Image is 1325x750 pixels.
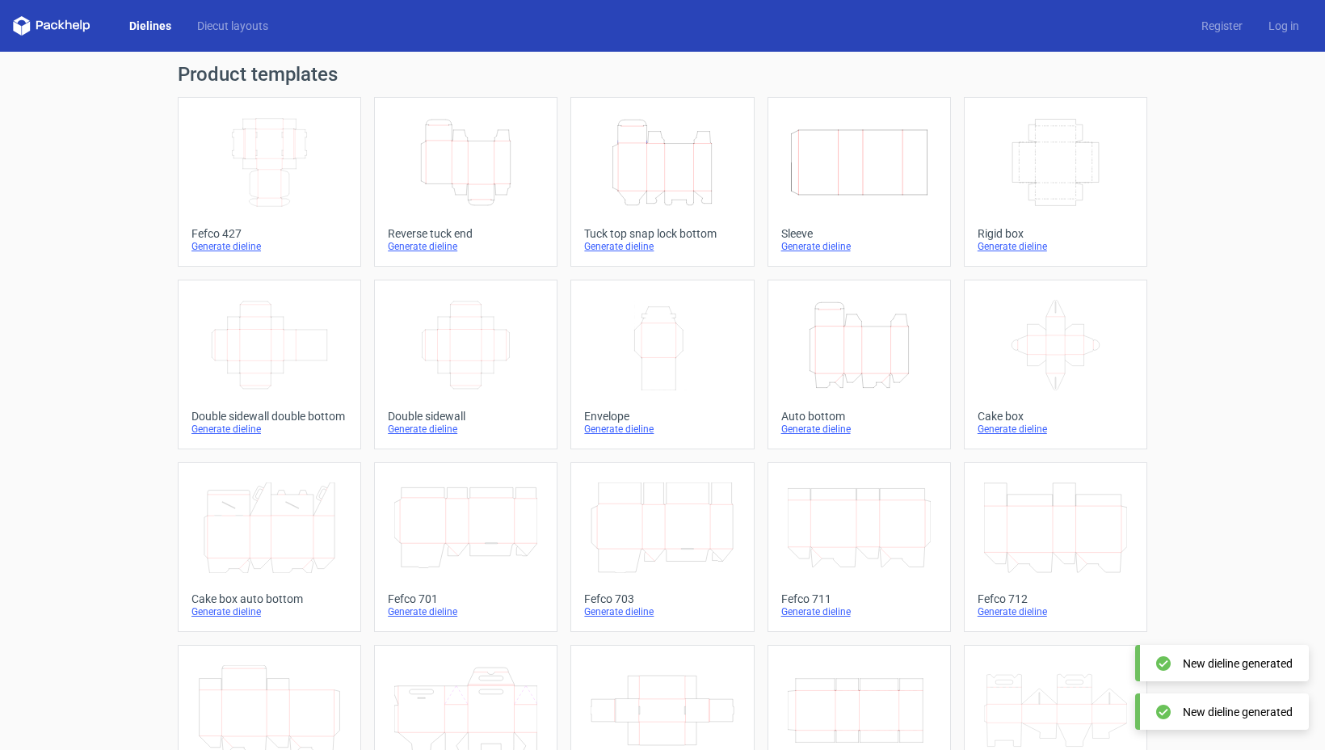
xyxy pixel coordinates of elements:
[1183,704,1293,720] div: New dieline generated
[978,592,1134,605] div: Fefco 712
[191,605,347,618] div: Generate dieline
[978,423,1134,436] div: Generate dieline
[781,240,937,253] div: Generate dieline
[781,227,937,240] div: Sleeve
[388,592,544,605] div: Fefco 701
[978,605,1134,618] div: Generate dieline
[1188,18,1256,34] a: Register
[191,423,347,436] div: Generate dieline
[178,97,361,267] a: Fefco 427Generate dieline
[781,423,937,436] div: Generate dieline
[374,462,557,632] a: Fefco 701Generate dieline
[768,97,951,267] a: SleeveGenerate dieline
[191,240,347,253] div: Generate dieline
[178,462,361,632] a: Cake box auto bottomGenerate dieline
[781,605,937,618] div: Generate dieline
[978,410,1134,423] div: Cake box
[584,410,740,423] div: Envelope
[116,18,184,34] a: Dielines
[1256,18,1312,34] a: Log in
[1183,655,1293,672] div: New dieline generated
[781,410,937,423] div: Auto bottom
[570,280,754,449] a: EnvelopeGenerate dieline
[178,280,361,449] a: Double sidewall double bottomGenerate dieline
[584,592,740,605] div: Fefco 703
[584,227,740,240] div: Tuck top snap lock bottom
[978,240,1134,253] div: Generate dieline
[964,97,1147,267] a: Rigid boxGenerate dieline
[388,423,544,436] div: Generate dieline
[184,18,281,34] a: Diecut layouts
[964,462,1147,632] a: Fefco 712Generate dieline
[584,605,740,618] div: Generate dieline
[388,227,544,240] div: Reverse tuck end
[570,462,754,632] a: Fefco 703Generate dieline
[964,280,1147,449] a: Cake boxGenerate dieline
[388,605,544,618] div: Generate dieline
[374,97,557,267] a: Reverse tuck endGenerate dieline
[388,410,544,423] div: Double sidewall
[570,97,754,267] a: Tuck top snap lock bottomGenerate dieline
[178,65,1147,84] h1: Product templates
[191,410,347,423] div: Double sidewall double bottom
[191,227,347,240] div: Fefco 427
[768,462,951,632] a: Fefco 711Generate dieline
[374,280,557,449] a: Double sidewallGenerate dieline
[781,592,937,605] div: Fefco 711
[768,280,951,449] a: Auto bottomGenerate dieline
[584,240,740,253] div: Generate dieline
[978,227,1134,240] div: Rigid box
[584,423,740,436] div: Generate dieline
[388,240,544,253] div: Generate dieline
[191,592,347,605] div: Cake box auto bottom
